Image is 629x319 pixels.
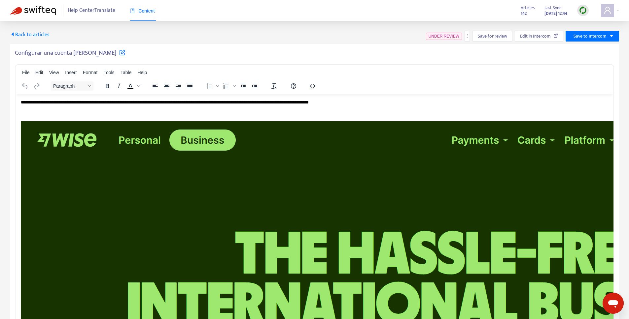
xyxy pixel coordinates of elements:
span: View [49,70,59,75]
button: Align right [173,81,184,91]
span: Back to articles [10,30,50,39]
button: Save for review [472,31,512,42]
button: Clear formatting [268,81,280,91]
button: Align left [150,81,161,91]
span: Insert [65,70,77,75]
span: Save for review [478,33,507,40]
div: Text color Black [125,81,141,91]
span: Articles [521,4,535,12]
button: Justify [184,81,195,91]
button: Bold [102,81,113,91]
img: sync.dc5367851b00ba804db3.png [579,6,587,14]
iframe: Button to launch messaging window [603,293,624,314]
span: Table [121,70,131,75]
button: Block Paragraph [51,81,93,91]
button: Help [288,81,299,91]
strong: [DATE] 12:44 [544,10,567,17]
span: Edit [35,70,43,75]
button: Align center [161,81,172,91]
img: Swifteq [10,6,56,15]
span: Edit in Intercom [520,33,551,40]
span: Save to Intercom [574,33,607,40]
span: Help [137,70,147,75]
button: Increase indent [249,81,260,91]
span: Format [83,70,97,75]
span: Help Center Translate [68,4,115,17]
iframe: Rich Text Area [16,94,613,319]
button: Save to Intercomcaret-down [566,31,619,42]
span: Last Sync [544,4,561,12]
span: more [465,34,470,38]
button: Undo [19,81,31,91]
span: Paragraph [53,83,86,89]
span: user [604,6,612,14]
button: Italic [113,81,124,91]
div: Numbered list [221,81,237,91]
button: Decrease indent [237,81,249,91]
span: caret-left [10,32,15,37]
strong: 142 [521,10,527,17]
span: Content [130,8,155,14]
button: Edit in Intercom [515,31,563,42]
div: Bullet list [204,81,220,91]
button: Redo [31,81,42,91]
span: File [22,70,30,75]
button: more [465,31,470,42]
span: book [130,9,135,13]
span: Tools [104,70,115,75]
span: UNDER REVIEW [429,34,459,39]
h5: Configurar una cuenta [PERSON_NAME] [15,49,125,57]
span: caret-down [609,34,614,38]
